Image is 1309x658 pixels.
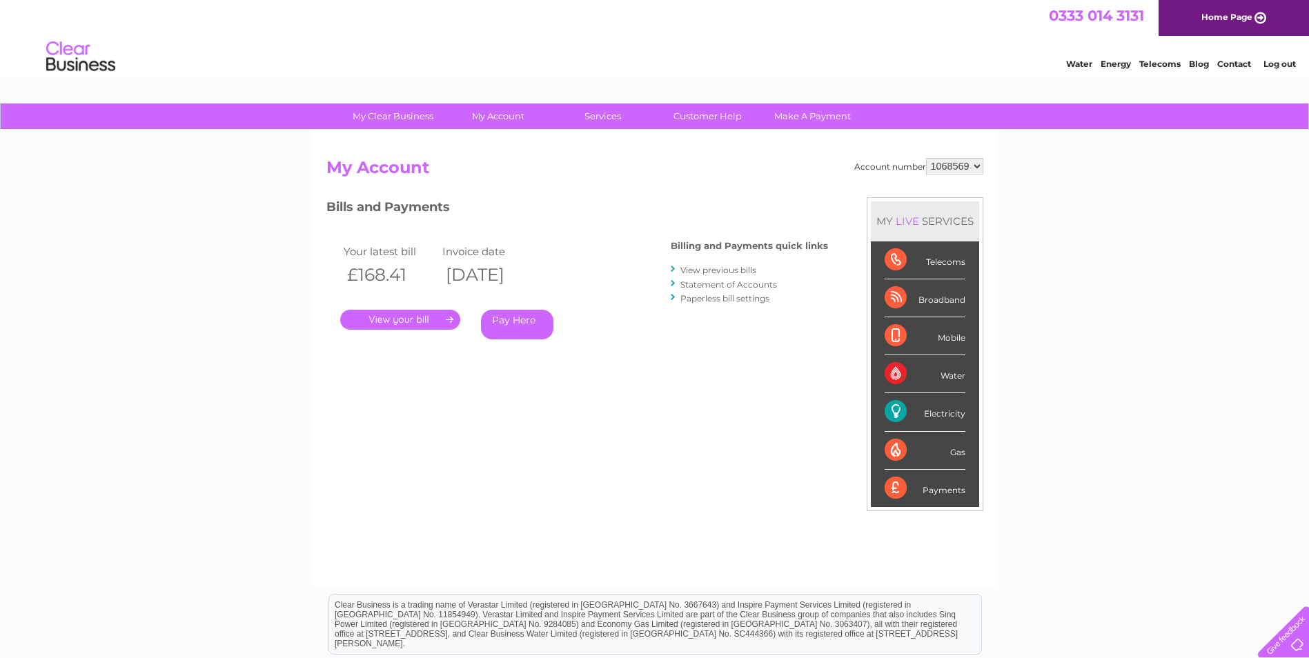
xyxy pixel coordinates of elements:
[651,103,765,129] a: Customer Help
[439,242,538,261] td: Invoice date
[546,103,660,129] a: Services
[756,103,869,129] a: Make A Payment
[885,470,965,507] div: Payments
[885,241,965,279] div: Telecoms
[1049,7,1144,24] a: 0333 014 3131
[1101,59,1131,69] a: Energy
[439,261,538,289] th: [DATE]
[441,103,555,129] a: My Account
[893,215,922,228] div: LIVE
[340,310,460,330] a: .
[340,242,440,261] td: Your latest bill
[885,432,965,470] div: Gas
[671,241,828,251] h4: Billing and Payments quick links
[871,201,979,241] div: MY SERVICES
[680,265,756,275] a: View previous bills
[329,8,981,67] div: Clear Business is a trading name of Verastar Limited (registered in [GEOGRAPHIC_DATA] No. 3667643...
[326,158,983,184] h2: My Account
[1217,59,1251,69] a: Contact
[340,261,440,289] th: £168.41
[326,197,828,221] h3: Bills and Payments
[885,317,965,355] div: Mobile
[885,393,965,431] div: Electricity
[1066,59,1092,69] a: Water
[885,355,965,393] div: Water
[854,158,983,175] div: Account number
[481,310,553,339] a: Pay Here
[46,36,116,78] img: logo.png
[1189,59,1209,69] a: Blog
[1263,59,1296,69] a: Log out
[680,279,777,290] a: Statement of Accounts
[680,293,769,303] a: Paperless bill settings
[336,103,450,129] a: My Clear Business
[885,279,965,317] div: Broadband
[1139,59,1181,69] a: Telecoms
